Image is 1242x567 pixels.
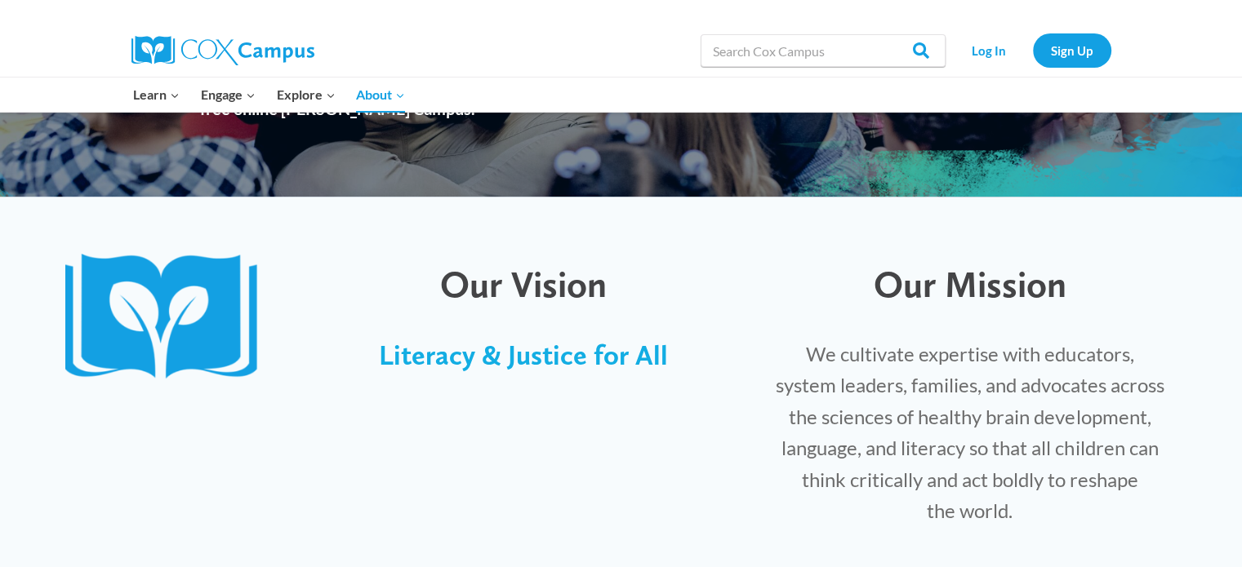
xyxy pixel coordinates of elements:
[776,342,1164,522] span: We cultivate expertise with educators, system leaders, families, and advocates across the science...
[874,262,1066,306] span: Our Mission
[123,78,191,112] button: Child menu of Learn
[266,78,346,112] button: Child menu of Explore
[954,33,1025,67] a: Log In
[131,36,314,65] img: Cox Campus
[1033,33,1111,67] a: Sign Up
[954,33,1111,67] nav: Secondary Navigation
[701,34,946,67] input: Search Cox Campus
[65,254,273,383] img: CoxCampus-Logo_Book only
[123,78,416,112] nav: Primary Navigation
[345,78,416,112] button: Child menu of About
[440,262,607,306] span: Our Vision
[190,78,266,112] button: Child menu of Engage
[379,339,668,371] span: Literacy & Justice for All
